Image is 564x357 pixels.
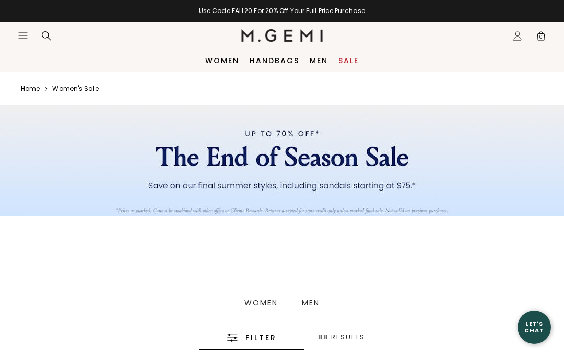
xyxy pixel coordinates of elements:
[318,334,365,341] div: 88 Results
[310,56,328,65] a: Men
[244,299,278,306] div: Women
[52,85,98,93] a: Women's sale
[18,30,28,41] button: Open site menu
[205,56,239,65] a: Women
[241,29,323,42] img: M.Gemi
[518,320,551,334] div: Let's Chat
[338,56,359,65] a: Sale
[250,56,299,65] a: Handbags
[245,331,277,344] span: Filter
[536,33,546,43] span: 0
[290,299,332,306] a: Men
[199,325,304,350] button: Filter
[21,85,40,93] a: Home
[302,299,320,306] div: Men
